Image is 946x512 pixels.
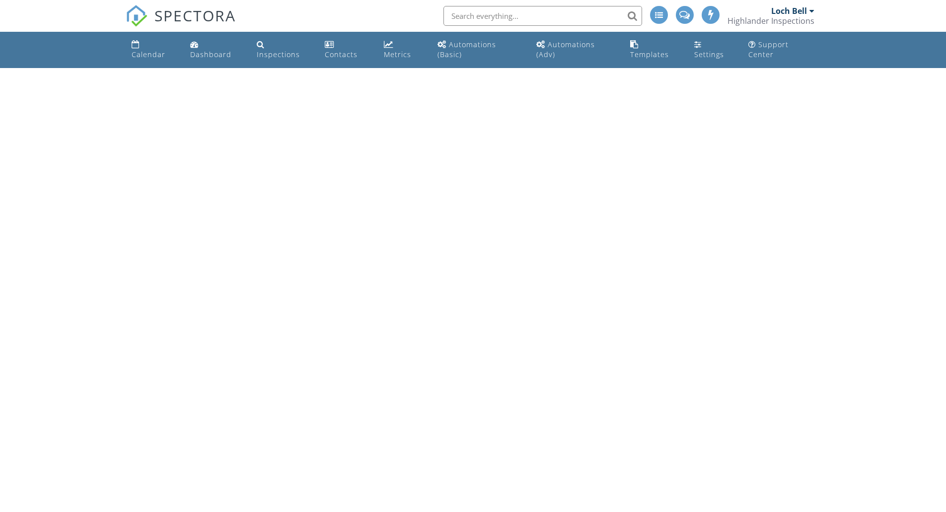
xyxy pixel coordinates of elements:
a: Support Center [744,36,818,64]
div: Automations (Adv) [536,40,595,59]
a: Metrics [380,36,426,64]
div: Settings [694,50,724,59]
div: Inspections [257,50,300,59]
div: Contacts [325,50,358,59]
a: Automations (Advanced) [532,36,618,64]
a: Inspections [253,36,313,64]
div: Metrics [384,50,411,59]
div: Templates [630,50,669,59]
div: Highlander Inspections [728,16,814,26]
div: Loch Bell [771,6,807,16]
input: Search everything... [443,6,642,26]
div: Calendar [132,50,165,59]
img: The Best Home Inspection Software - Spectora [126,5,147,27]
a: Calendar [128,36,178,64]
a: Contacts [321,36,372,64]
a: SPECTORA [126,13,236,34]
a: Dashboard [186,36,245,64]
div: Support Center [748,40,789,59]
span: SPECTORA [154,5,236,26]
div: Dashboard [190,50,231,59]
a: Automations (Basic) [434,36,524,64]
a: Settings [690,36,737,64]
a: Templates [626,36,682,64]
div: Automations (Basic) [437,40,496,59]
